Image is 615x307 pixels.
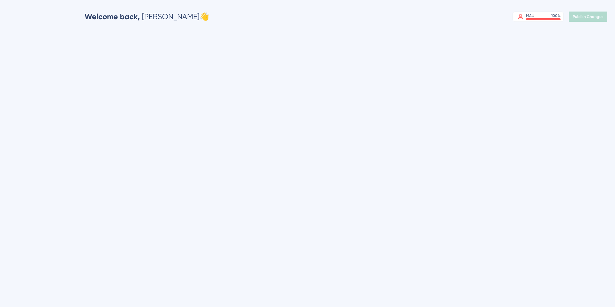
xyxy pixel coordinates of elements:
div: MAU [526,13,534,18]
div: 100 % [551,13,561,18]
span: Publish Changes [573,14,603,19]
div: [PERSON_NAME] 👋 [85,12,209,22]
span: Welcome back, [85,12,140,21]
button: Publish Changes [569,12,607,22]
